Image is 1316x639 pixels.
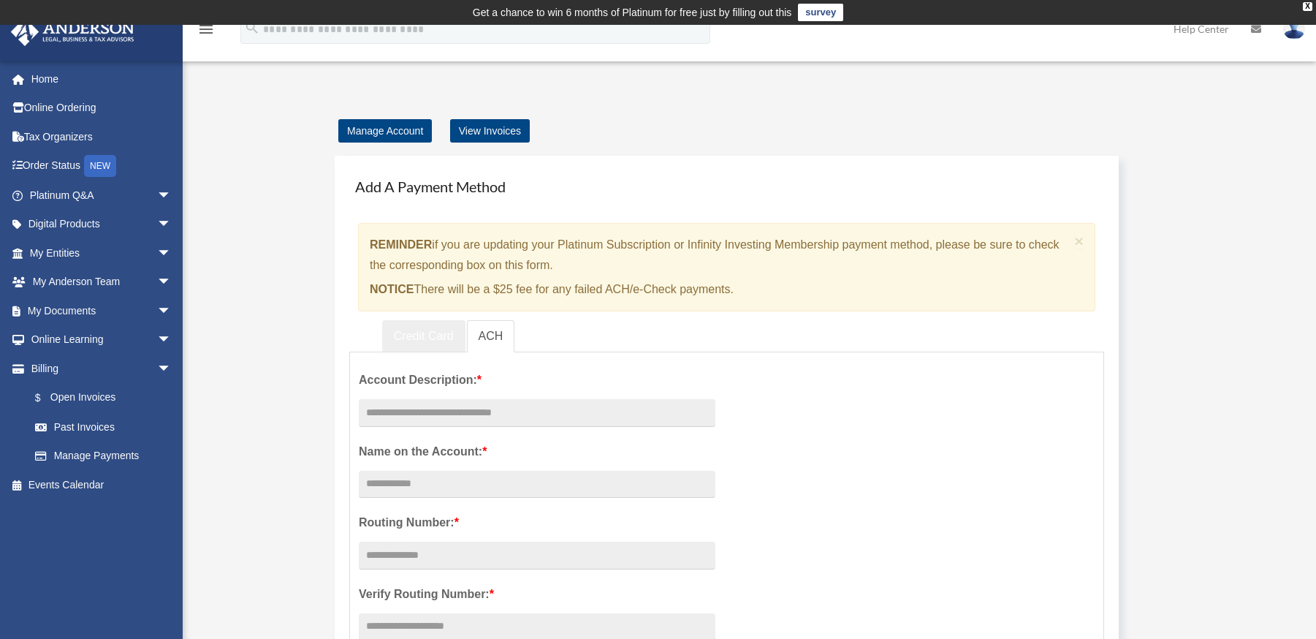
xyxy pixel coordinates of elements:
a: Platinum Q&Aarrow_drop_down [10,181,194,210]
a: My Entitiesarrow_drop_down [10,238,194,268]
span: arrow_drop_down [157,268,186,298]
img: User Pic [1283,18,1305,39]
div: close [1303,2,1312,11]
a: My Anderson Teamarrow_drop_down [10,268,194,297]
span: arrow_drop_down [157,210,186,240]
span: arrow_drop_down [157,325,186,355]
label: Routing Number: [359,513,715,533]
a: ACH [467,320,515,353]
a: View Invoices [450,119,530,143]
label: Account Description: [359,370,715,390]
span: arrow_drop_down [157,354,186,384]
a: $Open Invoices [20,383,194,413]
a: Tax Organizers [10,122,194,151]
a: survey [798,4,843,21]
button: Close [1075,233,1084,249]
a: Billingarrow_drop_down [10,354,194,383]
span: arrow_drop_down [157,181,186,211]
div: NEW [84,155,116,177]
a: Online Ordering [10,94,194,123]
i: search [244,20,260,36]
a: Digital Productsarrow_drop_down [10,210,194,239]
span: arrow_drop_down [157,296,186,326]
i: menu [197,20,215,38]
span: arrow_drop_down [157,238,186,268]
strong: REMINDER [370,238,432,251]
label: Name on the Account: [359,442,715,462]
h4: Add A Payment Method [349,170,1104,203]
strong: NOTICE [370,283,414,295]
img: Anderson Advisors Platinum Portal [7,18,139,46]
div: Get a chance to win 6 months of Platinum for free just by filling out this [473,4,792,21]
label: Verify Routing Number: [359,584,715,605]
a: Online Learningarrow_drop_down [10,325,194,355]
a: Home [10,64,194,94]
a: My Documentsarrow_drop_down [10,296,194,325]
div: if you are updating your Platinum Subscription or Infinity Investing Membership payment method, p... [358,223,1095,311]
a: Past Invoices [20,412,194,442]
a: Manage Account [338,119,432,143]
a: menu [197,26,215,38]
a: Order StatusNEW [10,151,194,181]
span: × [1075,232,1084,249]
span: $ [43,389,50,407]
a: Manage Payments [20,442,186,471]
a: Events Calendar [10,470,194,499]
a: Credit Card [382,320,465,353]
p: There will be a $25 fee for any failed ACH/e-Check payments. [370,279,1069,300]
